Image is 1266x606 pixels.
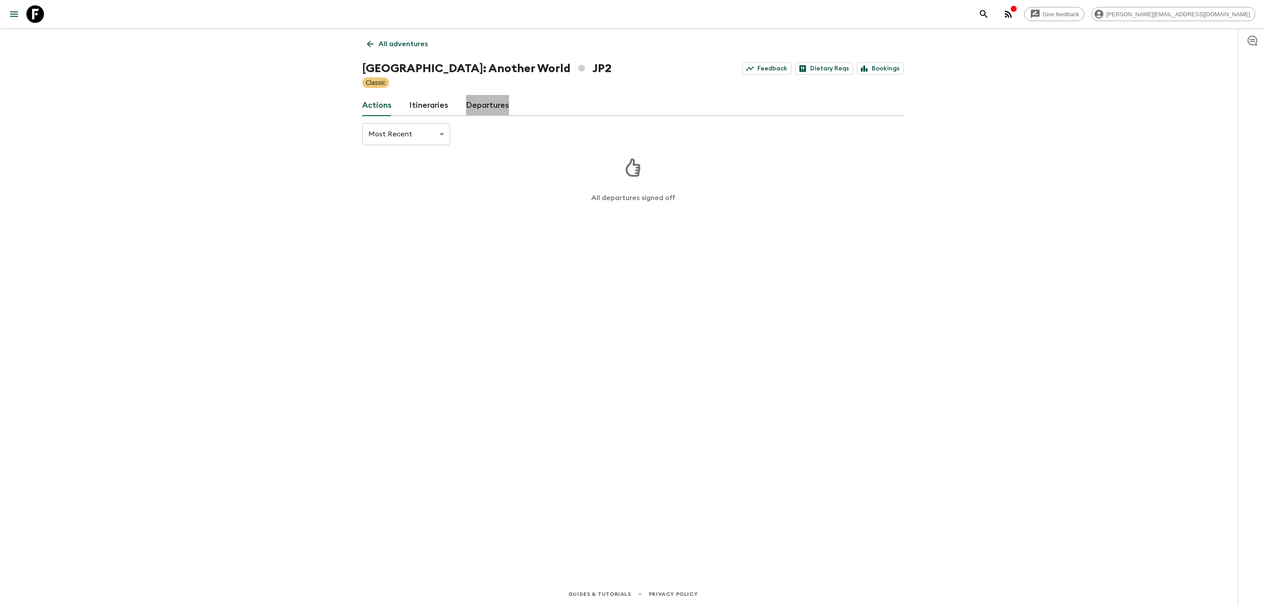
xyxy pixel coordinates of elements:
[795,62,853,75] a: Dietary Reqs
[857,62,904,75] a: Bookings
[1091,7,1255,21] div: [PERSON_NAME][EMAIL_ADDRESS][DOMAIN_NAME]
[975,5,993,23] button: search adventures
[362,95,392,116] a: Actions
[466,95,509,116] a: Departures
[409,95,448,116] a: Itineraries
[366,78,386,87] p: Classic
[742,62,792,75] a: Feedback
[362,60,611,77] h1: [GEOGRAPHIC_DATA]: Another World JP2
[568,589,631,599] a: Guides & Tutorials
[591,193,675,202] p: All departures signed off
[649,589,698,599] a: Privacy Policy
[378,39,428,49] p: All adventures
[362,35,433,53] a: All adventures
[1024,7,1084,21] a: Give feedback
[5,5,23,23] button: menu
[1102,11,1255,18] span: [PERSON_NAME][EMAIL_ADDRESS][DOMAIN_NAME]
[362,122,450,146] div: Most Recent
[1038,11,1084,18] span: Give feedback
